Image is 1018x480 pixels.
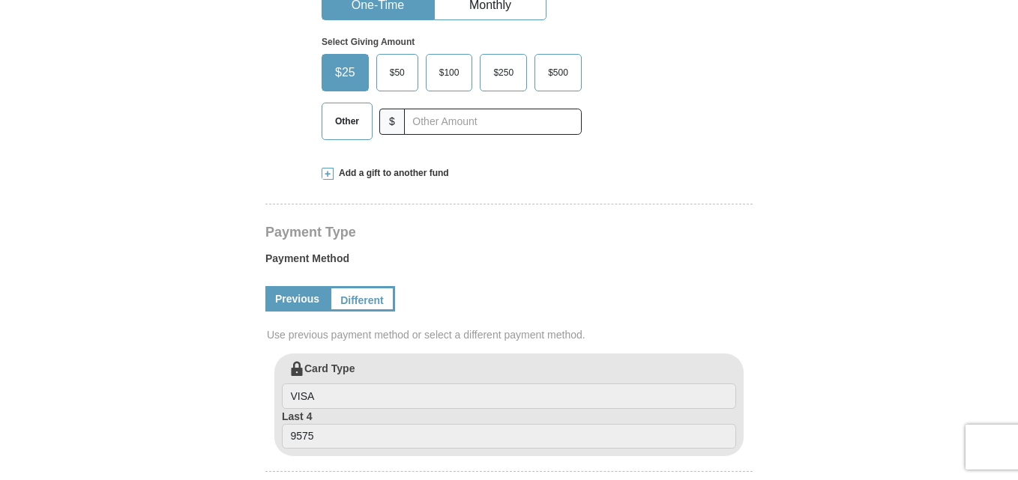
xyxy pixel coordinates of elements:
[282,361,736,409] label: Card Type
[265,251,753,273] label: Payment Method
[328,61,363,84] span: $25
[334,167,449,180] span: Add a gift to another fund
[282,383,736,409] input: Card Type
[328,110,367,133] span: Other
[329,286,395,312] a: Different
[265,286,329,312] a: Previous
[382,61,412,84] span: $50
[267,327,754,342] span: Use previous payment method or select a different payment method.
[282,409,736,449] label: Last 4
[432,61,467,84] span: $100
[379,109,405,135] span: $
[322,37,415,47] strong: Select Giving Amount
[404,109,582,135] input: Other Amount
[265,226,753,238] h4: Payment Type
[486,61,521,84] span: $250
[282,424,736,449] input: Last 4
[540,61,576,84] span: $500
